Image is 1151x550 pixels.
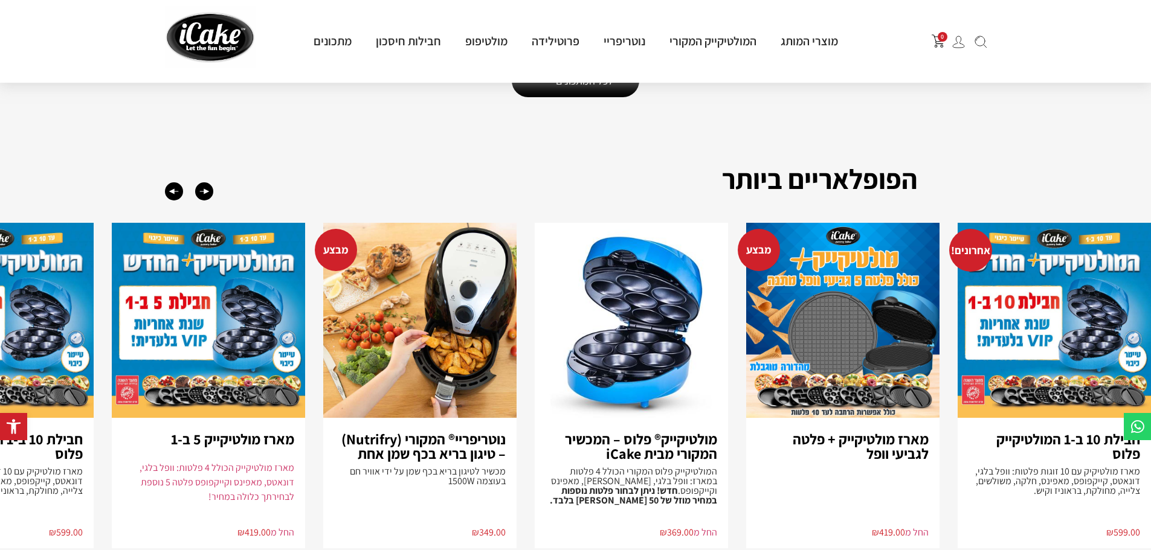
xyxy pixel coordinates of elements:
[364,33,453,49] a: חבילות חיסכון
[323,223,517,548] div: 4 / 5
[660,526,694,539] bdi: 369.00
[746,223,940,548] a: מבצע מארז מולטיקייק + פלטה לגביעי וופלהחל מ₪419.00
[872,526,905,539] bdi: 419.00
[738,229,780,271] span: מבצע
[123,525,294,540] p: החל מ
[769,33,850,49] a: מוצרי המותג
[757,525,929,540] p: החל מ
[657,33,769,49] a: המולטיקייק המקורי
[969,432,1140,461] h3: חבילת 10 ב-1 המולטיקייק פלוס
[958,223,1151,418] img: 74171876575_14042022123834-1.jpg
[550,484,717,507] strong: חדש! ניתן לבחור פלטות נוספות במחיר מוזל של 50 [PERSON_NAME] בלבד.
[757,432,929,461] h3: מארז מולטיקייק + פלטה לגביעי וופל
[746,223,940,418] img: 197400_06052021163005.jpg
[938,32,947,42] span: 0
[969,467,1140,496] p: מארז מולטיקיק עם 10 זוגות פלטות: וופל בלגי, דונאטס, קייקפופס, מאפינס, חלקה, משולשים, צלייה, מחולק...
[315,229,357,271] span: מבצע
[932,34,945,48] img: shopping-cart.png
[195,182,213,200] div: Next slide
[49,526,83,539] bdi: 599.00
[323,223,517,418] img: %D7%9E%D7%95%D7%9C%D7%9C%D7%98%D7%99%D7%A7%D7%99%D7%99%D7%A7_%D7%92%D7%93%D7%95%D7%9C_99_of_116.jpg
[472,526,479,539] span: ₪
[546,467,717,505] p: המולטיקייק פלוס המקורי הכולל 4 פלטות במארז: וופל בלגי, [PERSON_NAME], מאפינס וקייקפופס.
[872,526,879,539] span: ₪
[535,223,728,548] div: 3 / 5
[949,229,992,272] span: אחרונים!
[592,33,657,49] a: נוטריפריי
[237,526,271,539] bdi: 419.00
[546,432,717,461] h3: מולטיקייק® פלוס – המכשיר המקורי מבית iCake
[535,223,728,418] img: %D7%9E%D7%95%D7%9C%D7%98%D7%99%D7%A7%D7%99%D7%99%D7%A7-%D7%A8%D7%A7%D7%A2-%D7%9C%D7%91%D7%9F.jpeg
[123,461,294,504] div: מארז מולטיקייק הכולל 4 פלטות: וופל בלגי, דונאטס, מאפינס וקייקפופס פלטה 5 נוספת לבחירתך כלולה במחיר!
[123,432,294,446] h3: מארז מולטיקייק 5 ב-1
[334,467,506,486] p: מכשיר לטיגון בריא בכף שמן על ידי אוויר חם בעוצמה 1500W
[334,432,506,461] h3: נוטריפריי® המקורי (Nutrifry) – טיגון בריא בכף שמן אחת
[546,525,717,540] p: החל מ
[112,223,305,548] div: 5 / 5
[746,223,940,548] div: 2 / 5
[535,223,728,548] a: מולטיקייק® פלוס – המכשיר המקורי מבית iCakeהמולטיקייק פלוס המקורי הכולל 4 פלטות במארז: וופל בלגי, ...
[520,33,592,49] a: פרוטילידה
[323,223,517,548] a: מבצע נוטריפריי® המקורי (Nutrifry) – טיגון בריא בכף שמן אחתמכשיר לטיגון בריא בכף שמן על ידי אוויר ...
[472,526,506,539] bdi: 349.00
[958,223,1151,548] a: אחרונים! חבילת 10 ב-1 המולטיקייק פלוסמארז מולטיקיק עם 10 זוגות פלטות: וופל בלגי, דונאטס, קייקפופס...
[301,33,364,49] a: מתכונים
[1106,526,1140,539] bdi: 599.00
[234,158,917,200] h2: הפופלאריים ביותר
[660,526,667,539] span: ₪
[932,34,945,48] button: פתח עגלת קניות צדדית
[237,526,245,539] span: ₪
[112,223,305,418] img: 1185_5f4234b235e46.jpg
[453,33,520,49] a: מולטיפופ
[1106,526,1114,539] span: ₪
[958,223,1151,548] div: 1 / 5
[165,182,183,200] div: Previous slide
[112,223,305,548] a: מארז מולטיקייק 5 ב-1מארז מולטיקייק הכולל 4 פלטות: וופל בלגי, דונאטס, מאפינס וקייקפופס פלטה 5 נוספ...
[49,526,56,539] span: ₪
